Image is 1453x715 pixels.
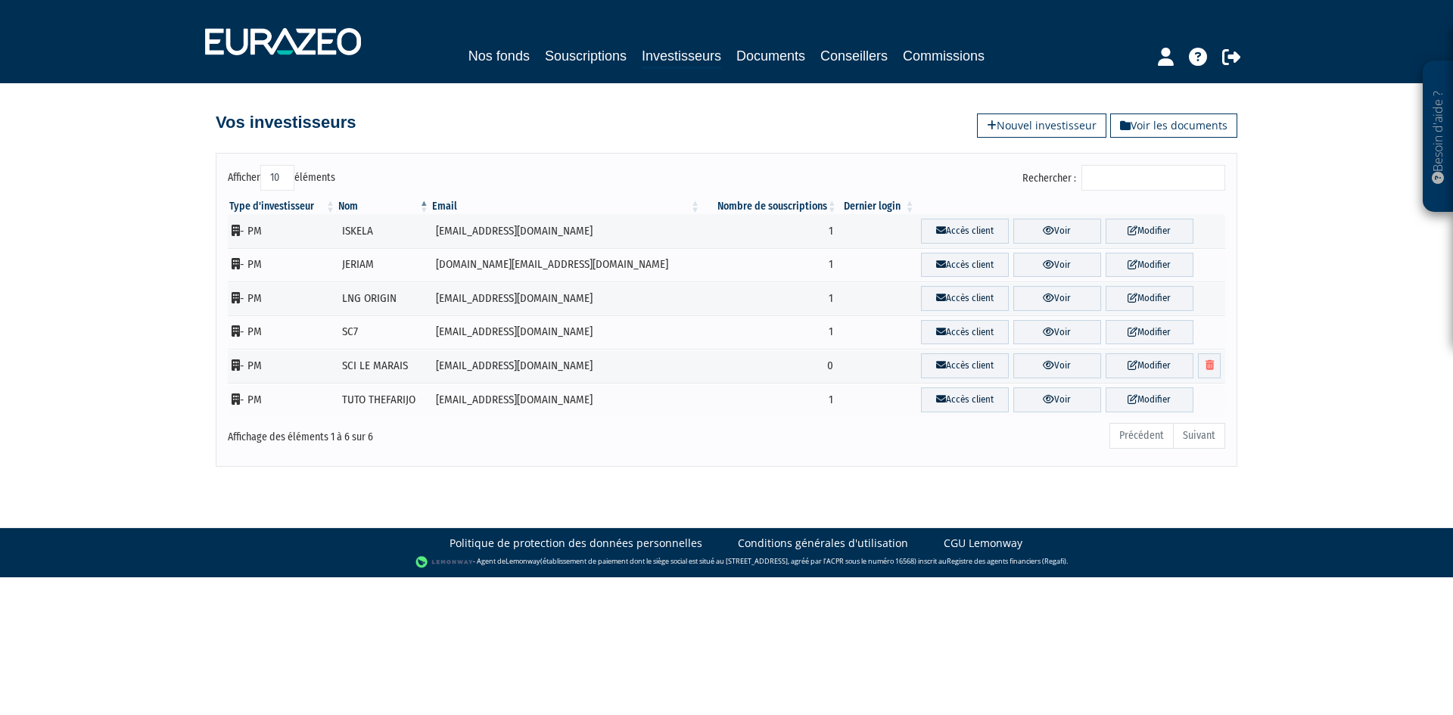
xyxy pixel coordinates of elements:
a: Voir [1013,320,1101,345]
a: Nouvel investisseur [977,113,1106,138]
a: Modifier [1106,387,1193,412]
td: 1 [702,316,839,350]
td: [DOMAIN_NAME][EMAIL_ADDRESS][DOMAIN_NAME] [431,248,702,282]
td: 1 [702,214,839,248]
td: 1 [702,248,839,282]
a: Modifier [1106,253,1193,278]
a: Accès client [921,320,1009,345]
label: Rechercher : [1022,165,1225,191]
label: Afficher éléments [228,165,335,191]
td: [EMAIL_ADDRESS][DOMAIN_NAME] [431,349,702,383]
h4: Vos investisseurs [216,113,356,132]
a: Modifier [1106,219,1193,244]
td: 1 [702,281,839,316]
a: Voir [1013,253,1101,278]
img: logo-lemonway.png [415,555,474,570]
td: SC7 [337,316,431,350]
a: Modifier [1106,320,1193,345]
a: Nos fonds [468,45,530,67]
td: - PM [228,214,337,248]
input: Rechercher : [1081,165,1225,191]
a: Conseillers [820,45,888,67]
th: Dernier login : activer pour trier la colonne par ordre croissant [839,199,916,214]
div: Affichage des éléments 1 à 6 sur 6 [228,421,630,446]
td: ISKELA [337,214,431,248]
td: 0 [702,349,839,383]
td: - PM [228,383,337,417]
td: [EMAIL_ADDRESS][DOMAIN_NAME] [431,383,702,417]
a: Accès client [921,286,1009,311]
a: Supprimer [1198,353,1221,378]
a: Conditions générales d'utilisation [738,536,908,551]
td: [EMAIL_ADDRESS][DOMAIN_NAME] [431,316,702,350]
img: 1732889491-logotype_eurazeo_blanc_rvb.png [205,28,361,55]
a: Documents [736,45,805,67]
a: Voir les documents [1110,113,1237,138]
a: Accès client [921,353,1009,378]
a: Registre des agents financiers (Regafi) [947,556,1066,566]
a: Voir [1013,353,1101,378]
td: [EMAIL_ADDRESS][DOMAIN_NAME] [431,281,702,316]
td: - PM [228,316,337,350]
a: Accès client [921,219,1009,244]
a: Souscriptions [545,45,627,67]
th: Email : activer pour trier la colonne par ordre croissant [431,199,702,214]
td: [EMAIL_ADDRESS][DOMAIN_NAME] [431,214,702,248]
a: Politique de protection des données personnelles [450,536,702,551]
a: Accès client [921,253,1009,278]
a: Modifier [1106,353,1193,378]
a: Accès client [921,387,1009,412]
th: &nbsp; [916,199,1225,214]
div: - Agent de (établissement de paiement dont le siège social est situé au [STREET_ADDRESS], agréé p... [15,555,1438,570]
a: Modifier [1106,286,1193,311]
a: Voir [1013,387,1101,412]
a: Voir [1013,286,1101,311]
select: Afficheréléments [260,165,294,191]
th: Nombre de souscriptions : activer pour trier la colonne par ordre croissant [702,199,839,214]
a: CGU Lemonway [944,536,1022,551]
th: Nom : activer pour trier la colonne par ordre d&eacute;croissant [337,199,431,214]
p: Besoin d'aide ? [1430,69,1447,205]
a: Commissions [903,45,985,67]
td: - PM [228,349,337,383]
td: 1 [702,383,839,417]
a: Investisseurs [642,45,721,69]
td: - PM [228,248,337,282]
a: Lemonway [506,556,540,566]
td: TUTO THEFARIJO [337,383,431,417]
td: SCI LE MARAIS [337,349,431,383]
th: Type d'investisseur : activer pour trier la colonne par ordre croissant [228,199,337,214]
td: - PM [228,281,337,316]
a: Voir [1013,219,1101,244]
td: JERIAM [337,248,431,282]
td: LNG ORIGIN [337,281,431,316]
